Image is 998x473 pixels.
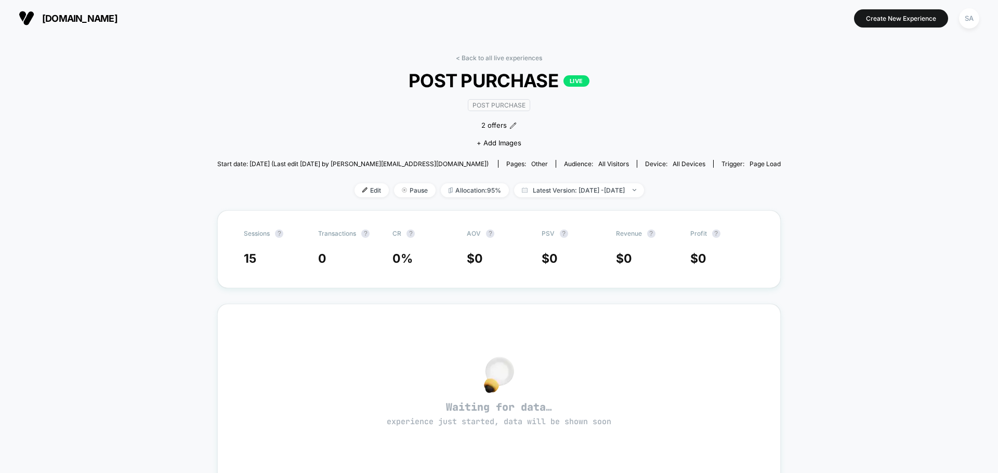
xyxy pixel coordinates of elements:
button: ? [647,229,655,238]
span: 0 [549,251,558,266]
span: + Add Images [477,139,521,147]
span: All Visitors [598,160,629,168]
span: Transactions [318,229,356,237]
span: $ [542,251,558,266]
button: ? [275,229,283,238]
img: end [402,187,407,193]
span: Revenue [616,229,642,237]
img: Visually logo [19,10,34,26]
p: LIVE [563,75,589,87]
span: 2 offers [481,120,507,131]
button: ? [560,229,568,238]
button: ? [406,229,415,238]
span: 0 [318,251,326,266]
span: Profit [690,229,707,237]
div: Pages: [506,160,548,168]
div: SA [959,8,979,29]
span: Device: [637,160,713,168]
span: CR [392,229,401,237]
span: Waiting for data… [236,400,762,427]
button: [DOMAIN_NAME] [16,10,121,26]
img: edit [362,187,367,193]
button: Create New Experience [854,9,948,28]
span: 0 [624,251,632,266]
span: other [531,160,548,168]
a: < Back to all live experiences [456,54,542,62]
img: calendar [522,187,528,193]
div: Audience: [564,160,629,168]
span: $ [467,251,483,266]
span: Page Load [750,160,781,168]
span: POST PURCHASE [245,70,752,91]
img: no_data [484,357,514,393]
span: Allocation: 95% [441,183,509,197]
span: Pause [394,183,436,197]
span: 0 [475,251,483,266]
span: $ [690,251,706,266]
span: Sessions [244,229,270,237]
span: Post Purchase [468,99,530,111]
span: 0 % [392,251,413,266]
button: SA [956,8,982,29]
button: ? [712,229,720,238]
div: Trigger: [721,160,781,168]
span: Start date: [DATE] (Last edit [DATE] by [PERSON_NAME][EMAIL_ADDRESS][DOMAIN_NAME]) [217,160,489,168]
span: [DOMAIN_NAME] [42,13,117,24]
span: Edit [354,183,389,197]
span: Latest Version: [DATE] - [DATE] [514,183,644,197]
span: $ [616,251,632,266]
span: experience just started, data will be shown soon [387,416,611,427]
span: AOV [467,229,481,237]
button: ? [486,229,494,238]
img: end [633,189,636,191]
img: rebalance [449,187,453,193]
span: 15 [244,251,256,266]
span: all devices [673,160,705,168]
span: 0 [698,251,706,266]
button: ? [361,229,370,238]
span: PSV [542,229,555,237]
